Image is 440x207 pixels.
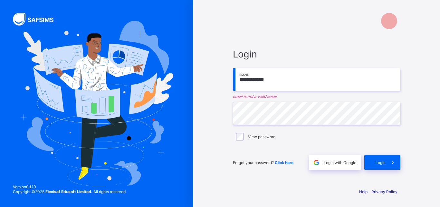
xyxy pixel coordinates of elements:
span: Login [376,160,386,165]
span: Login [233,48,400,60]
span: Forgot your password? [233,160,293,165]
a: Click here [275,160,293,165]
span: Version 0.1.19 [13,184,127,189]
img: SAFSIMS Logo [13,13,61,26]
label: View password [248,134,275,139]
img: google.396cfc9801f0270233282035f929180a.svg [313,159,320,166]
span: Login with Google [324,160,356,165]
strong: Flexisaf Edusoft Limited. [45,189,92,194]
em: email is not a valid email [233,94,400,99]
a: Privacy Policy [371,189,397,194]
img: Hero Image [20,21,173,186]
span: Copyright © 2025 All rights reserved. [13,189,127,194]
a: Help [359,189,368,194]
